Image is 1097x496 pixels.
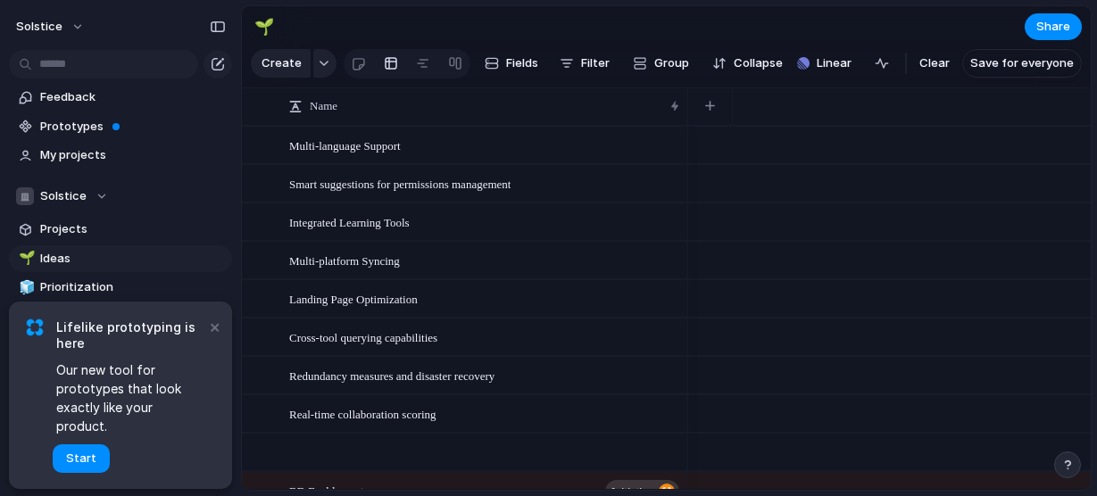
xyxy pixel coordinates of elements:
[204,316,225,337] button: Dismiss
[9,245,232,272] a: 🌱Ideas
[289,403,436,424] span: Real-time collaboration scoring
[254,14,274,38] div: 🌱
[251,49,311,78] button: Create
[919,54,950,72] span: Clear
[790,50,859,77] button: Linear
[40,187,87,205] span: Solstice
[970,54,1074,72] span: Save for everyone
[40,278,226,296] span: Prioritization
[19,277,31,298] div: 🧊
[289,211,410,232] span: Integrated Learning Tools
[40,146,226,164] span: My projects
[912,49,957,78] button: Clear
[962,49,1082,78] button: Save for everyone
[310,97,337,115] span: Name
[289,288,418,309] span: Landing Page Optimization
[289,365,494,385] span: Redundancy measures and disaster recovery
[289,135,401,155] span: Multi-language Support
[581,54,610,72] span: Filter
[705,49,790,78] button: Collapse
[1025,13,1082,40] button: Share
[262,54,302,72] span: Create
[506,54,538,72] span: Fields
[8,12,94,41] button: Solstice
[478,49,545,78] button: Fields
[40,250,226,268] span: Ideas
[9,183,232,210] button: Solstice
[40,118,226,136] span: Prototypes
[40,220,226,238] span: Projects
[9,303,232,330] div: 🚚Delivery
[817,54,852,72] span: Linear
[553,49,617,78] button: Filter
[9,113,232,140] a: Prototypes
[19,248,31,269] div: 🌱
[654,54,689,72] span: Group
[289,327,437,347] span: Cross-tool querying capabilities
[624,49,698,78] button: Group
[56,360,205,435] span: Our new tool for prototypes that look exactly like your product.
[9,216,232,243] a: Projects
[250,12,278,41] button: 🌱
[9,142,232,169] a: My projects
[734,54,783,72] span: Collapse
[16,250,34,268] button: 🌱
[56,319,205,351] span: Lifelike prototyping is here
[289,250,400,270] span: Multi-platform Syncing
[53,444,110,473] button: Start
[289,173,511,194] span: Smart suggestions for permissions management
[40,88,226,106] span: Feedback
[1036,18,1070,36] span: Share
[9,274,232,301] a: 🧊Prioritization
[9,84,232,111] a: Feedback
[16,18,62,36] span: Solstice
[66,450,96,467] span: Start
[16,278,34,296] button: 🧊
